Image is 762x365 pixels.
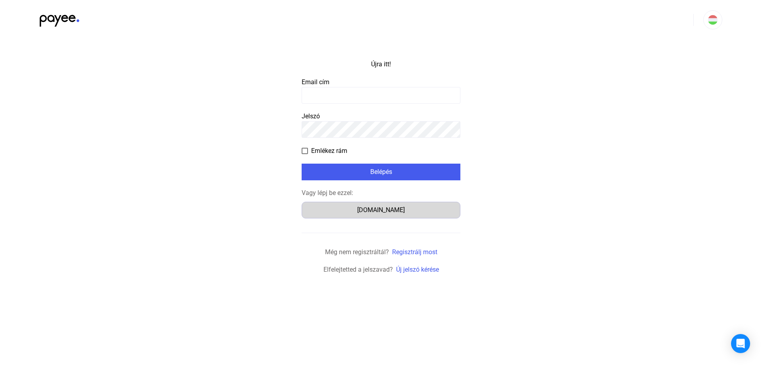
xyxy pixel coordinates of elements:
font: Belépés [370,168,392,176]
div: Intercom Messenger megnyitása [731,334,750,353]
font: Emlékez rám [311,147,347,154]
font: Jelszó [302,112,320,120]
font: Még nem regisztráltál? [325,248,389,256]
font: Elfelejtetted a jelszavad? [323,266,393,273]
img: black-payee-blue-dot.svg [40,10,79,27]
a: [DOMAIN_NAME] [302,206,460,214]
font: Email cím [302,78,329,86]
img: HU [708,15,718,25]
font: Újra itt! [371,60,391,68]
font: Vagy lépj be ezzel: [302,189,353,197]
font: [DOMAIN_NAME] [357,206,405,214]
a: Új jelszó kérése [396,266,439,273]
a: Regisztrálj most [392,248,437,256]
button: Belépés [302,164,460,180]
button: HU [703,10,722,29]
button: [DOMAIN_NAME] [302,202,460,218]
